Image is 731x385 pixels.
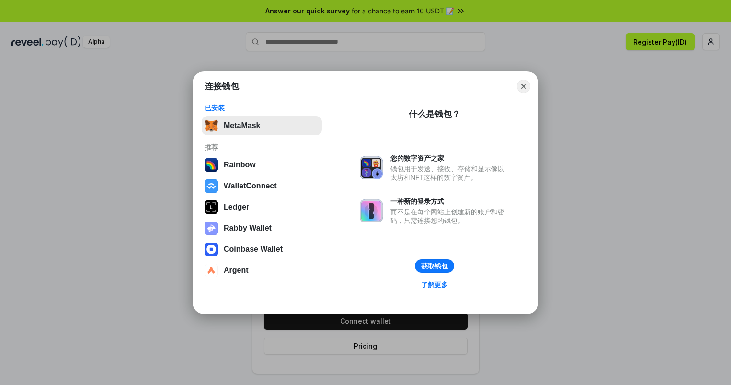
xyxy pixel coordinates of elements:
div: 什么是钱包？ [409,108,460,120]
img: svg+xml,%3Csvg%20xmlns%3D%22http%3A%2F%2Fwww.w3.org%2F2000%2Fsvg%22%20fill%3D%22none%22%20viewBox... [360,156,383,179]
button: 获取钱包 [415,259,454,273]
img: svg+xml,%3Csvg%20width%3D%2228%22%20height%3D%2228%22%20viewBox%3D%220%200%2028%2028%22%20fill%3D... [205,264,218,277]
button: WalletConnect [202,176,322,196]
div: 获取钱包 [421,262,448,270]
button: Argent [202,261,322,280]
img: svg+xml,%3Csvg%20fill%3D%22none%22%20height%3D%2233%22%20viewBox%3D%220%200%2035%2033%22%20width%... [205,119,218,132]
button: Ledger [202,198,322,217]
img: svg+xml,%3Csvg%20width%3D%22120%22%20height%3D%22120%22%20viewBox%3D%220%200%20120%20120%22%20fil... [205,158,218,172]
div: Argent [224,266,249,275]
img: svg+xml,%3Csvg%20xmlns%3D%22http%3A%2F%2Fwww.w3.org%2F2000%2Fsvg%22%20fill%3D%22none%22%20viewBox... [360,199,383,222]
div: 钱包用于发送、接收、存储和显示像以太坊和NFT这样的数字资产。 [390,164,509,182]
div: Rainbow [224,161,256,169]
button: MetaMask [202,116,322,135]
div: 您的数字资产之家 [390,154,509,163]
div: WalletConnect [224,182,277,190]
div: 一种新的登录方式 [390,197,509,206]
button: Rainbow [202,155,322,175]
div: 了解更多 [421,280,448,289]
h1: 连接钱包 [205,81,239,92]
a: 了解更多 [415,279,454,291]
div: 已安装 [205,104,319,112]
img: svg+xml,%3Csvg%20xmlns%3D%22http%3A%2F%2Fwww.w3.org%2F2000%2Fsvg%22%20fill%3D%22none%22%20viewBox... [205,222,218,235]
img: svg+xml,%3Csvg%20width%3D%2228%22%20height%3D%2228%22%20viewBox%3D%220%200%2028%2028%22%20fill%3D... [205,179,218,193]
div: Coinbase Wallet [224,245,283,254]
button: Close [517,80,530,93]
div: Ledger [224,203,249,211]
div: Rabby Wallet [224,224,272,233]
button: Rabby Wallet [202,219,322,238]
div: MetaMask [224,121,260,130]
button: Coinbase Wallet [202,240,322,259]
div: 推荐 [205,143,319,152]
div: 而不是在每个网站上创建新的账户和密码，只需连接您的钱包。 [390,208,509,225]
img: svg+xml,%3Csvg%20width%3D%2228%22%20height%3D%2228%22%20viewBox%3D%220%200%2028%2028%22%20fill%3D... [205,243,218,256]
img: svg+xml,%3Csvg%20xmlns%3D%22http%3A%2F%2Fwww.w3.org%2F2000%2Fsvg%22%20width%3D%2228%22%20height%3... [205,200,218,214]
